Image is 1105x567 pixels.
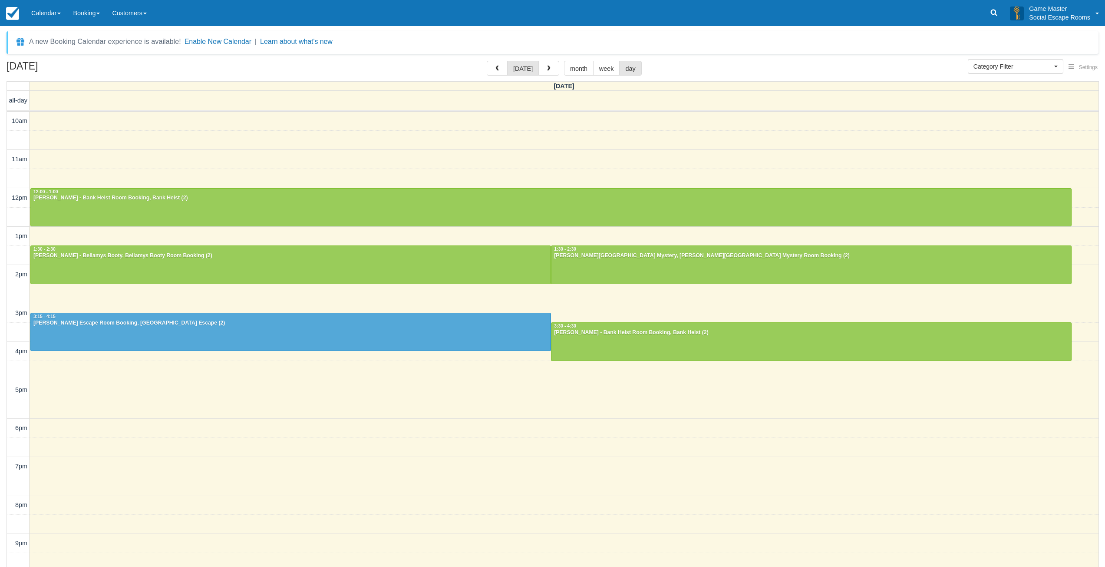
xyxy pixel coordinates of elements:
button: [DATE] [507,61,539,76]
div: [PERSON_NAME] Escape Room Booking, [GEOGRAPHIC_DATA] Escape (2) [33,320,548,327]
span: 9pm [15,540,27,547]
span: 3:30 - 4:30 [554,324,576,328]
button: day [619,61,641,76]
span: 3:15 - 4:15 [33,314,56,319]
span: 1pm [15,232,27,239]
span: 3pm [15,309,27,316]
span: 1:30 - 2:30 [33,247,56,252]
div: [PERSON_NAME][GEOGRAPHIC_DATA] Mystery, [PERSON_NAME][GEOGRAPHIC_DATA] Mystery Room Booking (2) [554,252,1069,259]
button: Settings [1063,61,1103,74]
span: 5pm [15,386,27,393]
p: Game Master [1029,4,1090,13]
img: A3 [1010,6,1024,20]
a: 1:30 - 2:30[PERSON_NAME][GEOGRAPHIC_DATA] Mystery, [PERSON_NAME][GEOGRAPHIC_DATA] Mystery Room Bo... [551,245,1072,284]
button: month [564,61,594,76]
a: 12:00 - 1:00[PERSON_NAME] - Bank Heist Room Booking, Bank Heist (2) [30,188,1072,226]
span: Category Filter [973,62,1052,71]
span: 12pm [12,194,27,201]
img: checkfront-main-nav-mini-logo.png [6,7,19,20]
a: 1:30 - 2:30[PERSON_NAME] - Bellamys Booty, Bellamys Booty Room Booking (2) [30,245,551,284]
button: week [593,61,620,76]
a: Learn about what's new [260,38,333,45]
span: | [255,38,257,45]
span: Settings [1079,64,1098,70]
span: 6pm [15,424,27,431]
span: 4pm [15,348,27,355]
div: [PERSON_NAME] - Bellamys Booty, Bellamys Booty Room Booking (2) [33,252,548,259]
span: 2pm [15,271,27,278]
div: [PERSON_NAME] - Bank Heist Room Booking, Bank Heist (2) [554,329,1069,336]
span: 8pm [15,501,27,508]
button: Enable New Calendar [185,37,251,46]
span: all-day [9,97,27,104]
span: [DATE] [554,83,574,90]
a: 3:30 - 4:30[PERSON_NAME] - Bank Heist Room Booking, Bank Heist (2) [551,322,1072,361]
span: 1:30 - 2:30 [554,247,576,252]
span: 12:00 - 1:00 [33,189,58,194]
p: Social Escape Rooms [1029,13,1090,22]
span: 7pm [15,463,27,470]
button: Category Filter [968,59,1063,74]
h2: [DATE] [7,61,116,77]
a: 3:15 - 4:15[PERSON_NAME] Escape Room Booking, [GEOGRAPHIC_DATA] Escape (2) [30,313,551,351]
span: 11am [12,156,27,162]
span: 10am [12,117,27,124]
div: [PERSON_NAME] - Bank Heist Room Booking, Bank Heist (2) [33,195,1069,202]
div: A new Booking Calendar experience is available! [29,36,181,47]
